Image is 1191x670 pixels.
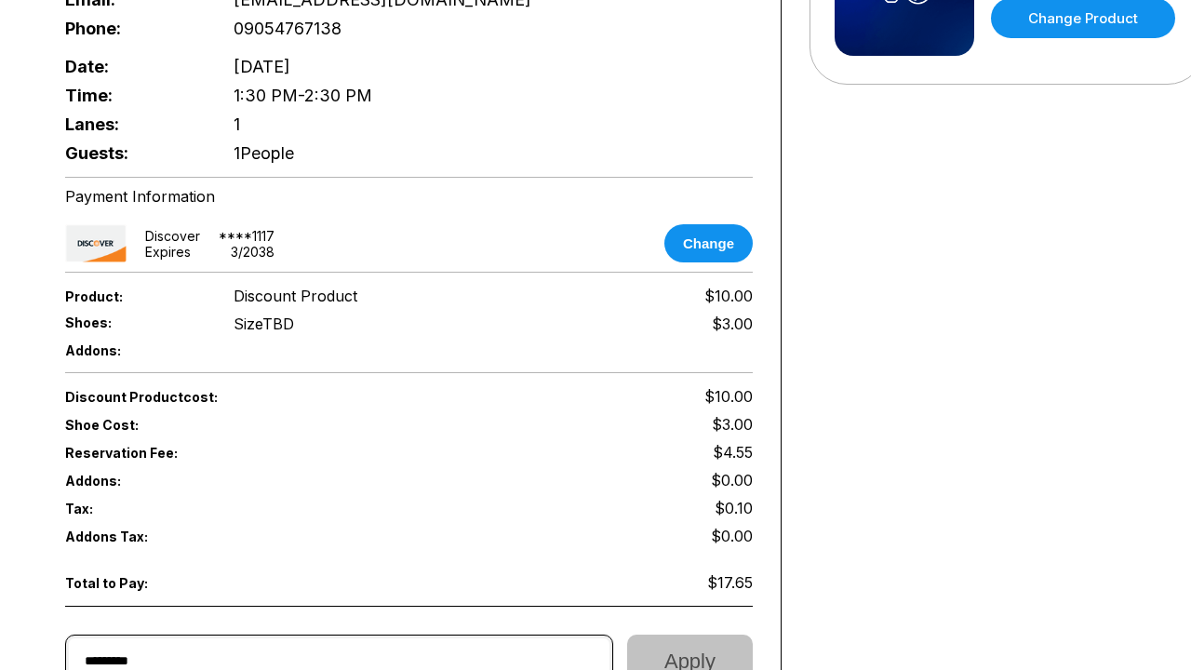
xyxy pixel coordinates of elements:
[65,143,203,163] span: Guests:
[234,287,357,305] span: Discount Product
[707,573,753,592] span: $17.65
[65,501,203,516] span: Tax:
[234,57,290,76] span: [DATE]
[65,315,203,330] span: Shoes:
[234,114,240,134] span: 1
[65,342,203,358] span: Addons:
[704,387,753,406] span: $10.00
[65,417,203,433] span: Shoe Cost:
[65,114,203,134] span: Lanes:
[65,389,409,405] span: Discount Product cost:
[713,443,753,462] span: $4.55
[145,244,191,260] div: Expires
[234,19,341,38] span: 09054767138
[65,575,203,591] span: Total to Pay:
[712,315,753,333] div: $3.00
[65,445,409,461] span: Reservation Fee:
[711,471,753,489] span: $0.00
[664,224,753,262] button: Change
[65,86,203,105] span: Time:
[234,86,372,105] span: 1:30 PM - 2:30 PM
[715,499,753,517] span: $0.10
[65,224,127,262] img: card
[65,473,203,489] span: Addons:
[145,228,200,244] div: discover
[711,527,753,545] span: $0.00
[65,57,203,76] span: Date:
[65,187,753,206] div: Payment Information
[65,288,203,304] span: Product:
[704,287,753,305] span: $10.00
[712,415,753,434] span: $3.00
[65,529,203,544] span: Addons Tax:
[234,143,294,163] span: 1 People
[231,244,274,260] div: 3 / 2038
[234,315,294,333] div: Size TBD
[65,19,203,38] span: Phone:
